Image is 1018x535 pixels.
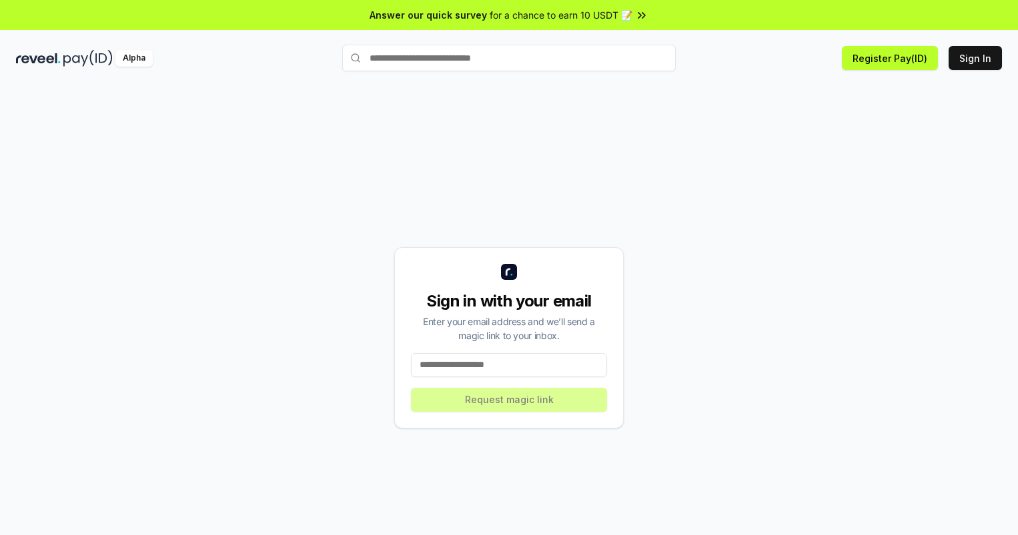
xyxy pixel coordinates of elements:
span: for a chance to earn 10 USDT 📝 [490,8,632,22]
button: Sign In [949,46,1002,70]
span: Answer our quick survey [370,8,487,22]
div: Sign in with your email [411,290,607,312]
img: pay_id [63,50,113,67]
img: logo_small [501,264,517,280]
div: Alpha [115,50,153,67]
div: Enter your email address and we’ll send a magic link to your inbox. [411,314,607,342]
button: Register Pay(ID) [842,46,938,70]
img: reveel_dark [16,50,61,67]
